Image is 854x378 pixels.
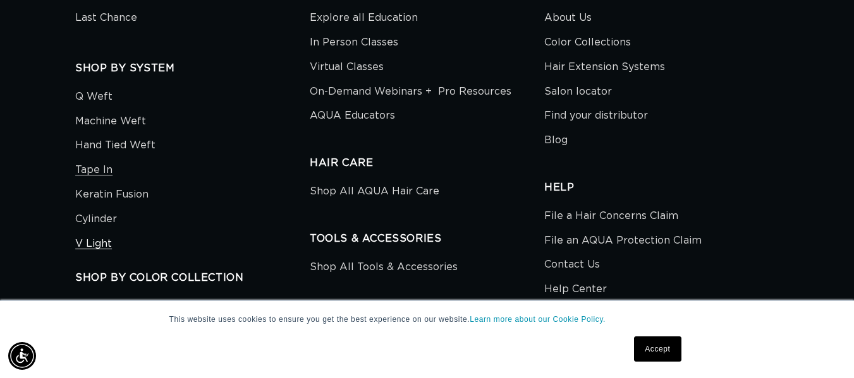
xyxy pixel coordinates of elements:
[8,342,36,370] div: Accessibility Menu
[75,133,156,158] a: Hand Tied Weft
[544,277,607,302] a: Help Center
[310,157,544,170] h2: HAIR CARE
[310,103,395,128] a: AQUA Educators
[75,9,137,30] a: Last Chance
[310,232,544,245] h2: TOOLS & ACCESSORIES
[310,30,398,55] a: In Person Classes
[75,182,149,207] a: Keratin Fusion
[544,80,612,104] a: Salon locator
[544,30,631,55] a: Color Collections
[75,207,117,232] a: Cylinder
[544,55,665,80] a: Hair Extension Systems
[75,109,146,134] a: Machine Weft
[544,9,592,30] a: About Us
[310,55,384,80] a: Virtual Classes
[75,232,112,256] a: V Light
[791,317,854,378] iframe: Chat Widget
[470,315,606,324] a: Learn more about our Cookie Policy.
[310,80,511,104] a: On-Demand Webinars + Pro Resources
[544,207,678,228] a: File a Hair Concerns Claim
[544,128,568,153] a: Blog
[169,314,685,325] p: This website uses cookies to ensure you get the best experience on our website.
[544,252,600,277] a: Contact Us
[75,297,118,319] a: Naturals
[75,158,113,182] a: Tape In
[75,271,310,285] h2: SHOP BY COLOR COLLECTION
[310,9,418,30] a: Explore all Education
[544,103,648,128] a: Find your distributor
[75,88,113,109] a: Q Weft
[634,336,681,362] a: Accept
[544,228,702,253] a: File an AQUA Protection Claim
[75,62,310,75] h2: SHOP BY SYSTEM
[310,258,458,280] a: Shop All Tools & Accessories
[544,181,779,194] h2: HELP
[310,182,439,204] a: Shop All AQUA Hair Care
